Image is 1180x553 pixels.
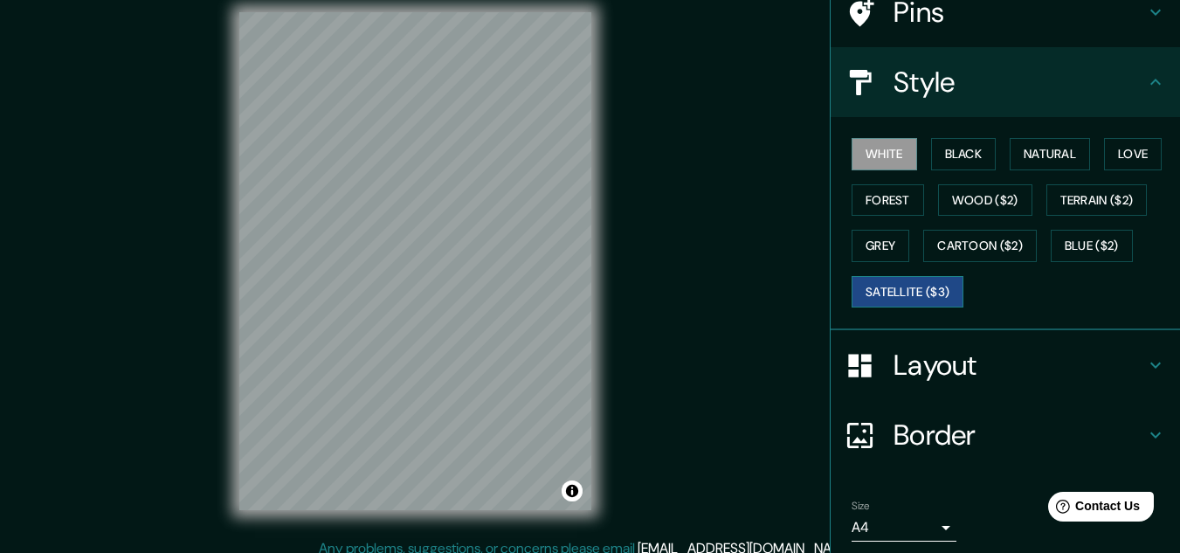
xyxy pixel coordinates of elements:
[938,184,1032,217] button: Wood ($2)
[894,65,1145,100] h4: Style
[852,276,963,308] button: Satellite ($3)
[831,47,1180,117] div: Style
[239,12,591,510] canvas: Map
[1051,230,1133,262] button: Blue ($2)
[894,348,1145,383] h4: Layout
[1104,138,1162,170] button: Love
[852,184,924,217] button: Forest
[852,138,917,170] button: White
[1025,485,1161,534] iframe: Help widget launcher
[852,230,909,262] button: Grey
[923,230,1037,262] button: Cartoon ($2)
[831,330,1180,400] div: Layout
[562,480,583,501] button: Toggle attribution
[1046,184,1148,217] button: Terrain ($2)
[831,400,1180,470] div: Border
[852,499,870,514] label: Size
[894,418,1145,453] h4: Border
[852,514,956,542] div: A4
[931,138,997,170] button: Black
[1010,138,1090,170] button: Natural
